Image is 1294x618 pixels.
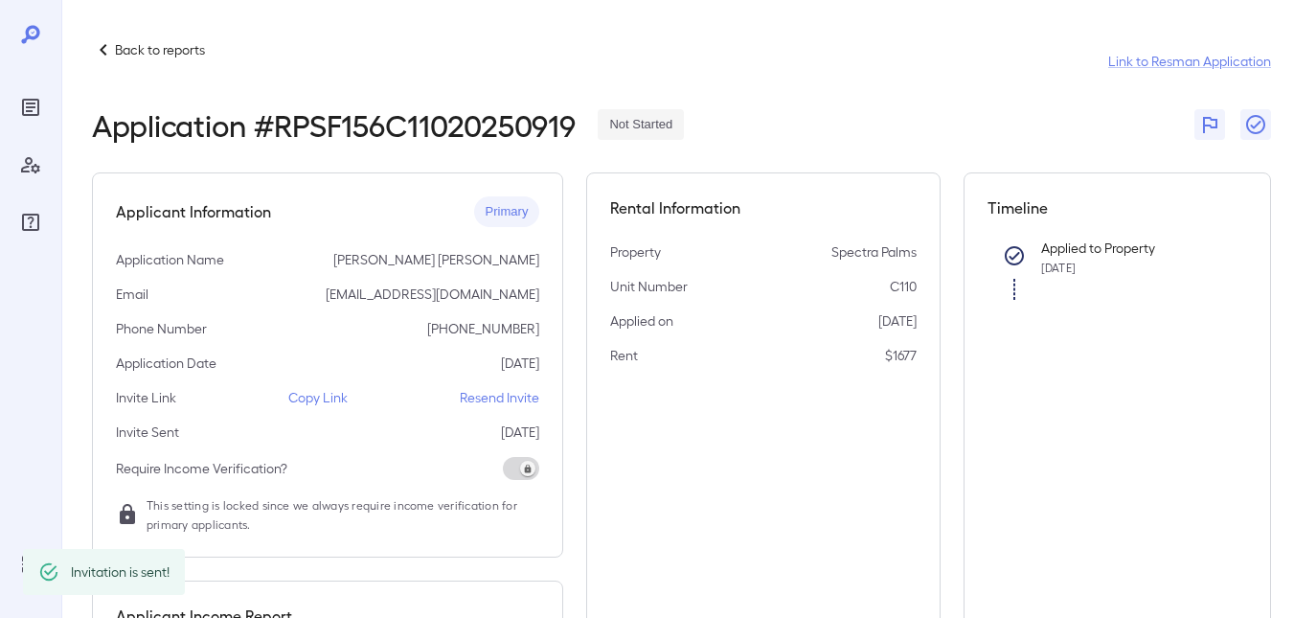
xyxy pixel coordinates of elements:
[71,555,170,589] div: Invitation is sent!
[116,459,287,478] p: Require Income Verification?
[147,495,539,534] span: This setting is locked since we always require income verification for primary applicants.
[988,196,1247,219] h5: Timeline
[1194,109,1225,140] button: Flag Report
[610,346,638,365] p: Rent
[116,250,224,269] p: Application Name
[116,388,176,407] p: Invite Link
[610,311,673,331] p: Applied on
[92,107,575,142] h2: Application # RPSF156C11020250919
[15,549,46,580] div: Log Out
[885,346,917,365] p: $1677
[116,200,271,223] h5: Applicant Information
[474,203,540,221] span: Primary
[610,277,688,296] p: Unit Number
[1041,239,1216,258] p: Applied to Property
[116,423,179,442] p: Invite Sent
[115,40,205,59] p: Back to reports
[116,354,216,373] p: Application Date
[610,242,661,262] p: Property
[116,285,148,304] p: Email
[598,116,684,134] span: Not Started
[501,423,539,442] p: [DATE]
[831,242,917,262] p: Spectra Palms
[288,388,348,407] p: Copy Link
[460,388,539,407] p: Resend Invite
[116,319,207,338] p: Phone Number
[15,92,46,123] div: Reports
[878,311,917,331] p: [DATE]
[1240,109,1271,140] button: Close Report
[501,354,539,373] p: [DATE]
[15,207,46,238] div: FAQ
[1108,52,1271,71] a: Link to Resman Application
[333,250,539,269] p: [PERSON_NAME] [PERSON_NAME]
[15,149,46,180] div: Manage Users
[427,319,539,338] p: [PHONE_NUMBER]
[610,196,916,219] h5: Rental Information
[326,285,539,304] p: [EMAIL_ADDRESS][DOMAIN_NAME]
[890,277,917,296] p: C110
[1041,261,1076,274] span: [DATE]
